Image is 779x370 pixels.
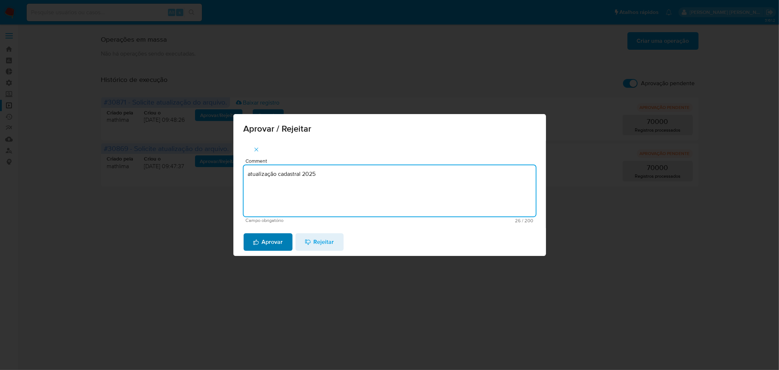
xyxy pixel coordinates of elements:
span: Aprovar [253,234,283,250]
span: Campo obrigatório [246,218,390,223]
span: Máximo 200 caracteres [390,218,534,223]
textarea: atualização cadastral 2025 [244,165,536,216]
span: Rejeitar [305,234,334,250]
button: Rejeitar [295,233,344,251]
span: Aprovar / Rejeitar [244,124,536,133]
button: Aprovar [244,233,293,251]
span: Comment [246,158,538,164]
